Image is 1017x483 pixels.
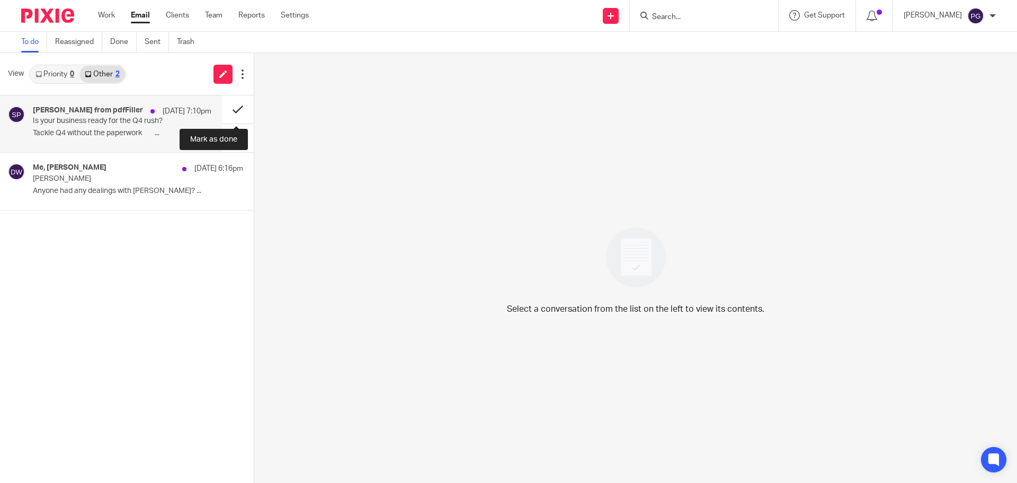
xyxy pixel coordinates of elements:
img: Pixie [21,8,74,23]
img: svg%3E [8,163,25,180]
a: Work [98,10,115,21]
p: Select a conversation from the list on the left to view its contents. [507,303,764,315]
p: [PERSON_NAME] [33,174,201,183]
h4: [PERSON_NAME] from pdfFiller [33,106,143,115]
a: Settings [281,10,309,21]
a: Reports [238,10,265,21]
p: Is your business ready for the Q4 rush? [33,117,176,126]
p: [DATE] 7:10pm [163,106,211,117]
div: 2 [115,71,120,78]
p: Tackle Q4 without the paperwork ‌ ‌ ‌ ‌ ‌ ‌ ‌ ‌... [33,129,211,138]
img: svg%3E [8,106,25,123]
p: [DATE] 6:16pm [194,163,243,174]
p: Anyone had any dealings with [PERSON_NAME]? ... [33,187,243,196]
a: Team [205,10,222,21]
a: Email [131,10,150,21]
a: Other2 [79,66,124,83]
span: View [8,68,24,80]
a: Clients [166,10,189,21]
a: To do [21,32,47,52]
p: [PERSON_NAME] [904,10,962,21]
a: Sent [145,32,169,52]
img: svg%3E [967,7,984,24]
a: Trash [177,32,202,52]
span: Get Support [804,12,845,19]
a: Done [110,32,137,52]
a: Reassigned [55,32,102,52]
input: Search [651,13,746,22]
div: 0 [70,71,74,78]
h4: Me, [PERSON_NAME] [33,163,106,172]
img: image [599,221,673,294]
a: Priority0 [30,66,79,83]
